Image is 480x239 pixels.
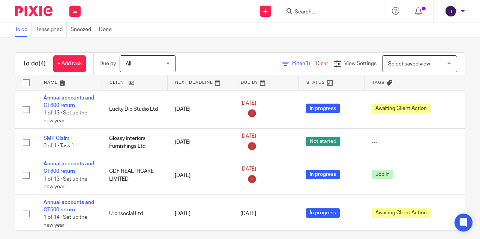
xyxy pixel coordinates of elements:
[15,22,31,37] a: To do
[126,61,131,67] span: All
[43,95,94,108] a: Annual accounts and CT600 return
[306,208,340,218] span: In progress
[39,61,46,67] span: (4)
[344,61,376,66] span: View Settings
[388,61,430,67] span: Select saved view
[102,90,167,129] td: Lucky Dip Studio Ltd
[372,104,430,113] span: Awaiting Client Action
[102,156,167,194] td: CDF HEALTHCARE LIMITED
[70,22,95,37] a: Snoozed
[372,208,430,218] span: Awaiting Client Action
[306,170,340,179] span: In progress
[167,194,233,233] td: [DATE]
[102,129,167,156] td: Glossy Interiors Furnishings Ltd
[372,138,432,146] div: ---
[43,177,87,190] span: 1 of 13 · Set up the new year
[35,22,67,37] a: Reassigned
[304,61,310,66] span: (1)
[316,61,328,66] a: Clear
[43,215,87,228] span: 1 of 14 · Set up the new year
[445,5,457,17] img: svg%3E
[43,161,94,174] a: Annual accounts and CT600 return
[306,137,340,146] span: Not started
[294,9,361,16] input: Search
[240,211,256,216] span: [DATE]
[43,110,87,123] span: 1 of 13 · Set up the new year
[23,60,46,68] h1: To do
[43,200,94,212] a: Annual accounts and CT600 return
[372,80,385,85] span: Tags
[240,167,256,172] span: [DATE]
[43,144,74,149] span: 0 of 1 · Task 1
[167,156,233,194] td: [DATE]
[240,134,256,139] span: [DATE]
[167,90,233,129] td: [DATE]
[240,101,256,106] span: [DATE]
[292,61,316,66] span: Filter
[15,6,52,16] img: Pixie
[53,55,86,72] a: + Add task
[102,194,167,233] td: Urbnsocial Ltd
[43,136,69,141] a: SMP Claim
[167,129,233,156] td: [DATE]
[306,104,340,113] span: In progress
[99,60,116,67] p: Due by
[99,22,115,37] a: Done
[372,170,393,179] span: Job In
